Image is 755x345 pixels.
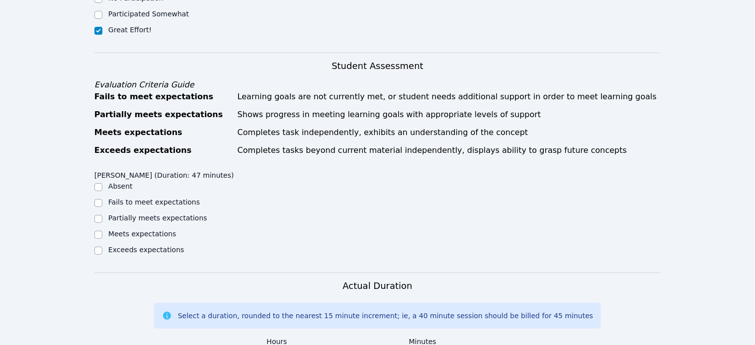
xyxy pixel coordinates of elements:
div: Select a duration, rounded to the nearest 15 minute increment; ie, a 40 minute session should be ... [178,311,593,321]
label: Meets expectations [108,230,176,238]
label: Fails to meet expectations [108,198,200,206]
div: Meets expectations [94,127,232,138]
div: Exceeds expectations [94,144,232,156]
label: Participated Somewhat [108,10,189,18]
div: Completes tasks beyond current material independently, displays ability to grasp future concepts [238,144,661,156]
label: Great Effort! [108,26,152,34]
div: Evaluation Criteria Guide [94,79,661,91]
label: Absent [108,182,133,190]
label: Exceeds expectations [108,246,184,254]
div: Completes task independently, exhibits an understanding of the concept [238,127,661,138]
label: Partially meets expectations [108,214,207,222]
legend: [PERSON_NAME] (Duration: 47 minutes) [94,166,234,181]
div: Fails to meet expectations [94,91,232,103]
h3: Actual Duration [342,279,412,293]
div: Learning goals are not currently met, or student needs additional support in order to meet learni... [238,91,661,103]
h3: Student Assessment [94,59,661,73]
div: Partially meets expectations [94,109,232,121]
div: Shows progress in meeting learning goals with appropriate levels of support [238,109,661,121]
